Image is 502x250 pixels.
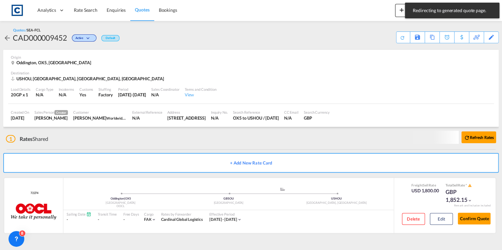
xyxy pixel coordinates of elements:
div: - [98,217,117,222]
md-icon: assets/icons/custom/ship-fill.svg [279,187,286,191]
div: Quote PDF is not available at this time [400,32,407,40]
div: N/A [59,92,66,98]
md-icon: icon-chevron-down [468,198,472,203]
div: USHOU, Houston, TX, Americas [11,76,166,82]
span: Redirecting to generated quote page. [411,7,493,14]
div: - [67,217,91,222]
div: 20GP x 1 [11,92,31,98]
md-icon: icon-chevron-down [237,217,241,222]
span: Cardinal Global Logistics [161,217,203,222]
div: Customer [73,110,127,115]
img: 1fdb9190129311efbfaf67cbb4249bed.jpeg [10,3,25,18]
div: N/A [36,92,53,98]
div: Default [101,35,119,41]
span: Rates [20,136,33,142]
span: Active [75,36,85,42]
md-icon: icon-chevron-down [85,37,93,40]
md-icon: Schedules Available [86,212,91,217]
div: [GEOGRAPHIC_DATA], [GEOGRAPHIC_DATA] [282,201,390,205]
div: Rajesh Shukla [73,115,127,121]
b: Refresh Rates [470,135,494,140]
div: Cargo Type [36,87,53,92]
div: Sales Coordinator [151,87,179,92]
div: Change Status Here [67,32,98,43]
div: Created On [11,110,29,115]
md-icon: icon-refresh [400,35,405,40]
div: N/A [151,92,179,98]
button: Edit [430,213,453,225]
div: N/A [211,115,228,121]
span: Analytics [37,7,56,13]
div: CAD000009452 [13,32,67,43]
md-icon: icon-arrow-left [3,34,11,42]
div: Free Days [123,212,139,217]
div: Search Currency [304,110,330,115]
div: Address [167,110,205,115]
div: Sailing Date [67,212,91,217]
md-icon: icon-refresh [464,135,470,141]
button: icon-plus 400-fgNewicon-chevron-down [395,4,425,17]
div: 01 Aug 2025 - 31 Aug 2025 [209,217,237,222]
span: Oddington [111,197,125,200]
span: Sell [423,183,429,187]
span: 1 [6,135,15,143]
span: Bookings [159,7,177,13]
div: Period [118,87,146,92]
div: Inquiry No. [211,110,228,115]
div: Cardinal Global Logistics [161,217,203,222]
button: + Add New Rate Card [3,153,499,173]
div: icon-arrow-left [3,32,13,43]
div: External Reference [132,110,162,115]
div: Sales Person [34,110,68,115]
button: icon-refreshRefresh Rates [461,131,496,143]
div: Stuffing [98,87,113,92]
div: Incoterms [59,87,74,92]
div: Cargo [144,212,156,217]
div: - [123,217,125,222]
div: N/A [284,115,299,121]
span: Quotes [135,7,149,12]
div: 26 Aug 2025 [11,115,29,121]
md-icon: icon-chevron-down [151,217,156,222]
div: GBP 1,852.15 [445,188,478,204]
div: Freight Rate [411,183,439,187]
span: Worldwide logistics group [106,115,148,121]
span: [DATE] - [DATE] [209,217,237,222]
div: USHOU [282,197,390,201]
button: Confirm Quote [458,213,491,224]
div: Terms and Condition [185,87,217,92]
div: Contract / Rate Agreement / Tariff / Spot Pricing Reference Number: 72274 [29,191,39,195]
div: GBSOU [175,197,282,201]
img: OOCL [11,203,57,220]
div: View [185,92,217,98]
div: Anthony Lomax [34,115,68,121]
div: Origin [11,55,491,60]
span: Oddington, OX5, [GEOGRAPHIC_DATA] [16,60,91,65]
span: Sell [453,183,458,187]
div: Search Reference [233,110,279,115]
div: Total Rate [445,183,478,188]
div: Factory Stuffing [98,92,113,98]
div: 31 Aug 2025 [118,92,146,98]
span: | [124,197,125,200]
div: Transit Time [98,212,117,217]
span: Rate Search [74,7,97,13]
div: OOCL [67,204,175,208]
div: OX5 to USHOU / 26 Aug 2025 [233,115,279,121]
span: New [398,7,422,12]
div: Destination [11,70,491,75]
div: Customs [79,87,93,92]
div: Rates by Forwarder [161,212,203,217]
div: Change Status Here [72,34,96,42]
md-icon: icon-plus 400-fg [398,6,406,14]
div: Oddington, OX5, United Kingdom [11,60,93,66]
div: Save As Template [410,32,425,43]
span: Subject to Remarks [465,183,467,187]
div: Load Details [11,87,31,92]
div: Remark and Inclusion included [449,204,495,207]
span: OX5 [125,197,131,200]
div: 10 Chantry House, High St, Coleshill, Birmingham B46 3BP, UK [167,115,205,121]
md-icon: icon-alert [468,183,472,187]
span: Creator [54,110,68,115]
span: Enquiries [107,7,126,13]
